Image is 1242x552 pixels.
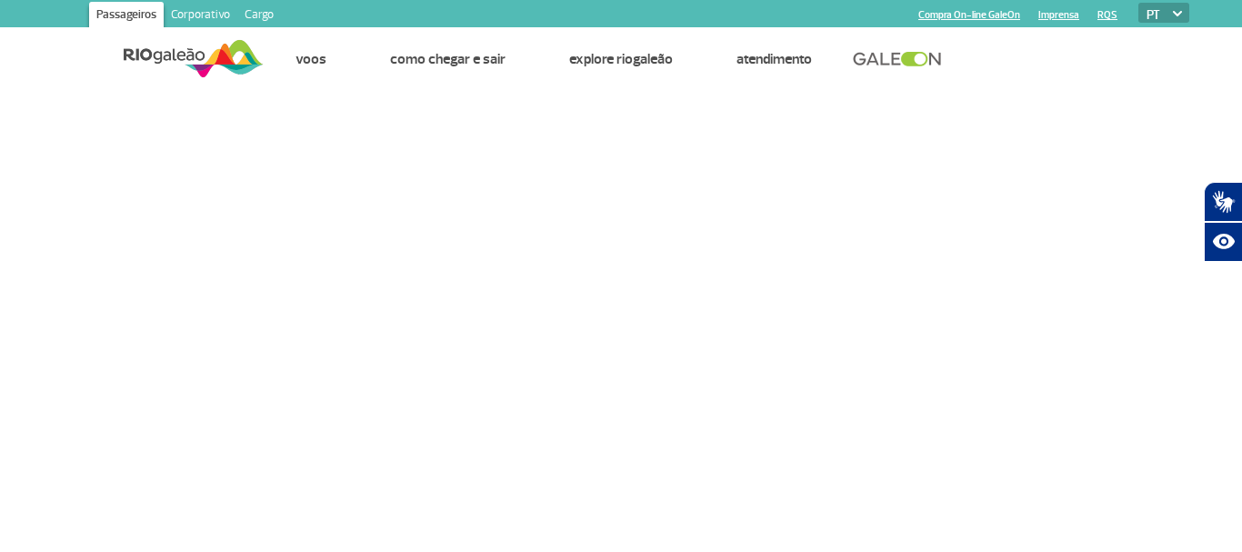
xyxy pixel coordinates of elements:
a: Cargo [237,2,281,31]
a: Como chegar e sair [390,50,506,68]
a: Passageiros [89,2,164,31]
a: Atendimento [736,50,812,68]
button: Abrir recursos assistivos. [1204,222,1242,262]
a: Compra On-line GaleOn [918,9,1020,21]
a: Corporativo [164,2,237,31]
a: Explore RIOgaleão [569,50,673,68]
a: Voos [295,50,326,68]
a: Imprensa [1038,9,1079,21]
div: Plugin de acessibilidade da Hand Talk. [1204,182,1242,262]
a: RQS [1097,9,1117,21]
button: Abrir tradutor de língua de sinais. [1204,182,1242,222]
